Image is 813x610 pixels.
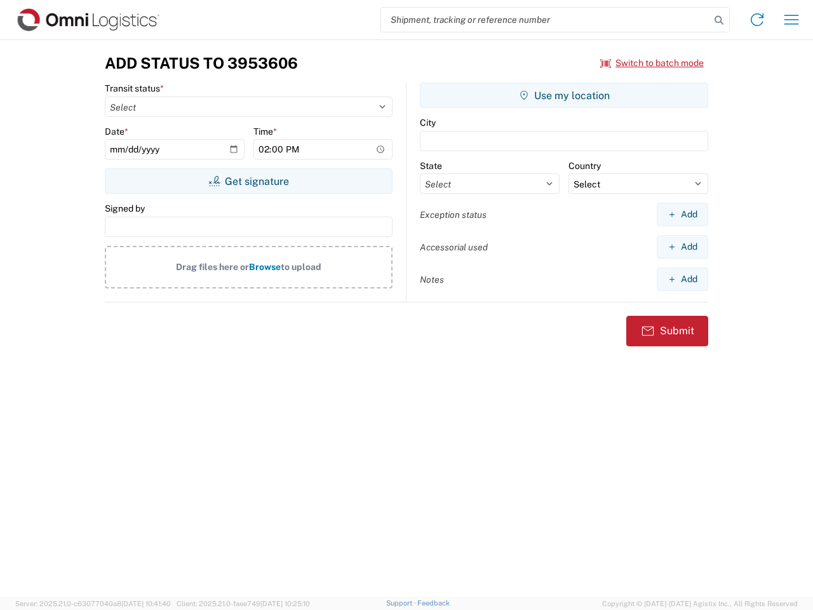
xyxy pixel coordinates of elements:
[105,203,145,214] label: Signed by
[568,160,601,172] label: Country
[420,209,487,220] label: Exception status
[420,83,708,108] button: Use my location
[386,599,418,607] a: Support
[420,117,436,128] label: City
[253,126,277,137] label: Time
[600,53,704,74] button: Switch to batch mode
[420,160,442,172] label: State
[177,600,310,607] span: Client: 2025.21.0-faee749
[105,83,164,94] label: Transit status
[176,262,249,272] span: Drag files here or
[657,203,708,226] button: Add
[105,126,128,137] label: Date
[657,235,708,259] button: Add
[417,599,450,607] a: Feedback
[602,598,798,609] span: Copyright © [DATE]-[DATE] Agistix Inc., All Rights Reserved
[121,600,171,607] span: [DATE] 10:41:40
[657,268,708,291] button: Add
[260,600,310,607] span: [DATE] 10:25:10
[281,262,321,272] span: to upload
[626,316,708,346] button: Submit
[105,168,393,194] button: Get signature
[249,262,281,272] span: Browse
[381,8,710,32] input: Shipment, tracking or reference number
[15,600,171,607] span: Server: 2025.21.0-c63077040a8
[420,241,488,253] label: Accessorial used
[105,54,298,72] h3: Add Status to 3953606
[420,274,444,285] label: Notes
